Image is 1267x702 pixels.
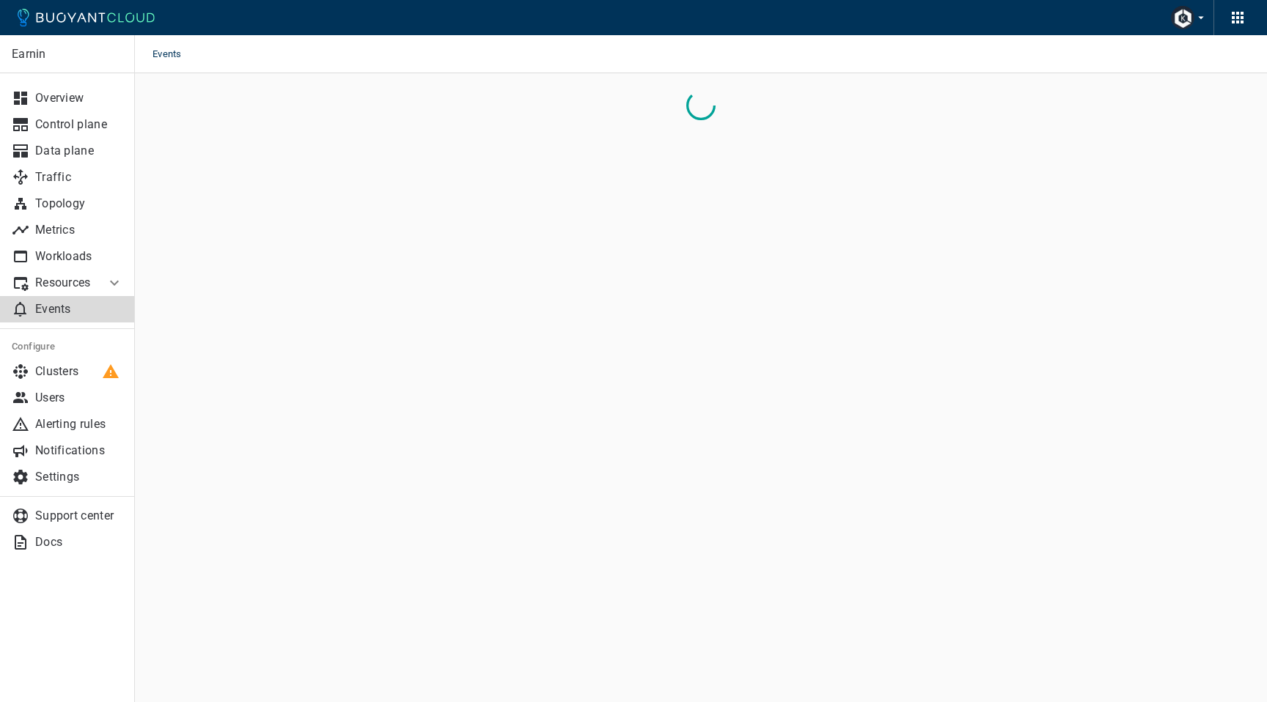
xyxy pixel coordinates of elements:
p: Topology [35,196,123,211]
p: Overview [35,91,123,106]
p: Clusters [35,364,123,379]
img: Robb Foster [1171,6,1194,29]
p: Metrics [35,223,123,237]
p: Alerting rules [35,417,123,432]
p: Settings [35,470,123,484]
p: Control plane [35,117,123,132]
p: Events [35,302,123,317]
p: Docs [35,535,123,550]
p: Notifications [35,443,123,458]
p: Workloads [35,249,123,264]
p: Data plane [35,144,123,158]
p: Support center [35,509,123,523]
p: Traffic [35,170,123,185]
p: Resources [35,276,94,290]
h5: Configure [12,341,123,352]
p: Users [35,391,123,405]
a: Events [153,35,188,73]
p: Earnin [12,47,122,62]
